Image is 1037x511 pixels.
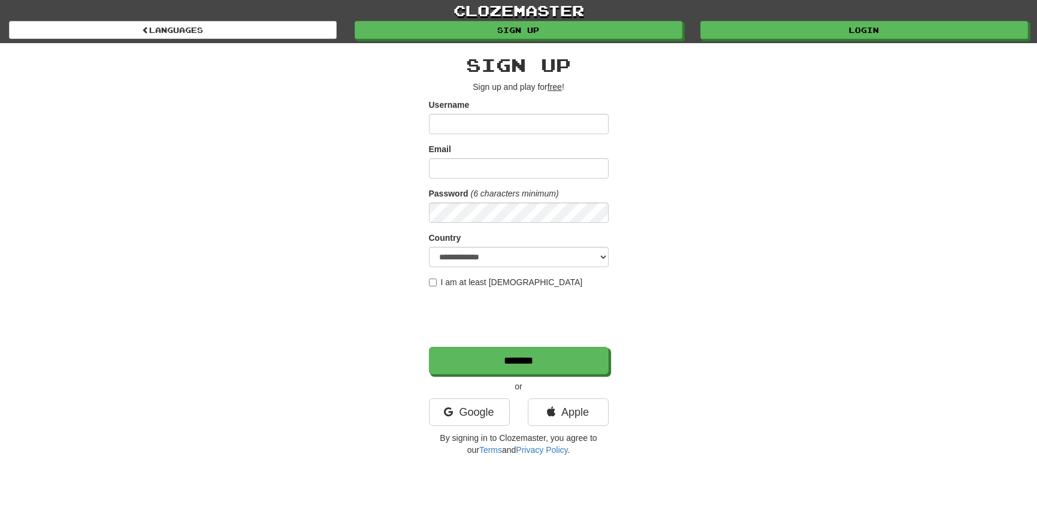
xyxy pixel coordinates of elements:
[429,279,437,286] input: I am at least [DEMOGRAPHIC_DATA]
[429,81,609,93] p: Sign up and play for !
[429,188,468,199] label: Password
[700,21,1028,39] a: Login
[429,380,609,392] p: or
[9,21,337,39] a: Languages
[429,398,510,426] a: Google
[548,82,562,92] u: free
[429,276,583,288] label: I am at least [DEMOGRAPHIC_DATA]
[355,21,682,39] a: Sign up
[479,445,502,455] a: Terms
[516,445,567,455] a: Privacy Policy
[429,55,609,75] h2: Sign up
[429,232,461,244] label: Country
[528,398,609,426] a: Apple
[429,294,611,341] iframe: reCAPTCHA
[429,99,470,111] label: Username
[471,189,559,198] em: (6 characters minimum)
[429,432,609,456] p: By signing in to Clozemaster, you agree to our and .
[429,143,451,155] label: Email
